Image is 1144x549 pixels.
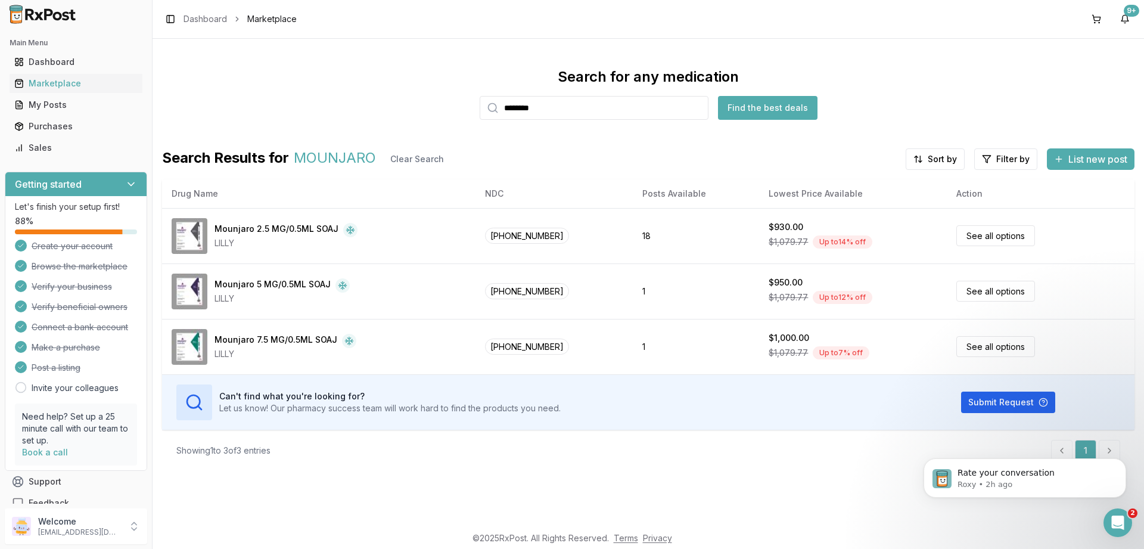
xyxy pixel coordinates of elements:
div: LILLY [214,237,357,249]
p: [EMAIL_ADDRESS][DOMAIN_NAME] [38,528,121,537]
a: My Posts [10,94,142,116]
span: 88 % [15,215,33,227]
img: Mounjaro 7.5 MG/0.5ML SOAJ [172,329,207,365]
span: [PHONE_NUMBER] [485,228,569,244]
th: Posts Available [633,179,759,208]
button: Support [5,471,147,492]
a: Dashboard [184,13,227,25]
span: MOUNJARO [294,148,376,170]
div: Marketplace [14,77,138,89]
span: Verify beneficial owners [32,301,128,313]
button: Find the best deals [718,96,817,120]
div: $950.00 [769,277,803,289]
button: Submit Request [961,392,1055,413]
th: Lowest Price Available [759,179,947,208]
button: Purchases [5,117,147,136]
div: Sales [14,142,138,154]
span: Verify your business [32,281,112,293]
h3: Getting started [15,177,82,191]
div: Mounjaro 5 MG/0.5ML SOAJ [214,278,331,293]
td: 18 [633,208,759,263]
a: Terms [614,533,638,543]
button: 9+ [1115,10,1134,29]
img: RxPost Logo [5,5,81,24]
span: Filter by [996,153,1030,165]
span: [PHONE_NUMBER] [485,339,569,355]
p: Let us know! Our pharmacy success team will work hard to find the products you need. [219,402,561,414]
span: List new post [1068,152,1127,166]
span: $1,079.77 [769,236,808,248]
h3: Can't find what you're looking for? [219,390,561,402]
div: Dashboard [14,56,138,68]
a: Marketplace [10,73,142,94]
span: Browse the marketplace [32,260,128,272]
div: My Posts [14,99,138,111]
th: NDC [475,179,633,208]
span: Sort by [928,153,957,165]
img: Mounjaro 2.5 MG/0.5ML SOAJ [172,218,207,254]
span: $1,079.77 [769,291,808,303]
h2: Main Menu [10,38,142,48]
img: Mounjaro 5 MG/0.5ML SOAJ [172,274,207,309]
p: Let's finish your setup first! [15,201,137,213]
button: Sales [5,138,147,157]
div: Purchases [14,120,138,132]
a: Privacy [643,533,672,543]
span: Connect a bank account [32,321,128,333]
span: Post a listing [32,362,80,374]
a: List new post [1047,154,1134,166]
td: 1 [633,263,759,319]
a: See all options [956,225,1035,246]
span: 2 [1128,508,1137,518]
div: Up to 12 % off [813,291,872,304]
iframe: Intercom notifications message [906,433,1144,517]
span: Create your account [32,240,113,252]
span: Make a purchase [32,342,100,353]
a: Dashboard [10,51,142,73]
div: Showing 1 to 3 of 3 entries [176,445,271,457]
div: Mounjaro 7.5 MG/0.5ML SOAJ [214,334,337,348]
div: LILLY [214,348,356,360]
button: Filter by [974,148,1037,170]
span: $1,079.77 [769,347,808,359]
th: Action [947,179,1134,208]
button: Dashboard [5,52,147,72]
div: Up to 7 % off [813,346,869,359]
th: Drug Name [162,179,475,208]
div: $1,000.00 [769,332,809,344]
button: Clear Search [381,148,453,170]
td: 1 [633,319,759,374]
div: Up to 14 % off [813,235,872,249]
a: See all options [956,336,1035,357]
button: Marketplace [5,74,147,93]
a: Sales [10,137,142,159]
button: List new post [1047,148,1134,170]
a: Purchases [10,116,142,137]
nav: breadcrumb [184,13,297,25]
button: Sort by [906,148,965,170]
span: Marketplace [247,13,297,25]
span: Feedback [29,497,69,509]
a: Invite your colleagues [32,382,119,394]
a: See all options [956,281,1035,302]
iframe: Intercom live chat [1103,508,1132,537]
div: 9+ [1124,5,1139,17]
div: $930.00 [769,221,803,233]
button: My Posts [5,95,147,114]
p: Welcome [38,516,121,528]
span: [PHONE_NUMBER] [485,283,569,299]
span: Search Results for [162,148,289,170]
button: Feedback [5,492,147,514]
div: LILLY [214,293,350,305]
div: Mounjaro 2.5 MG/0.5ML SOAJ [214,223,338,237]
div: Search for any medication [558,67,739,86]
a: Book a call [22,447,68,457]
p: Need help? Set up a 25 minute call with our team to set up. [22,411,130,446]
img: User avatar [12,517,31,536]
